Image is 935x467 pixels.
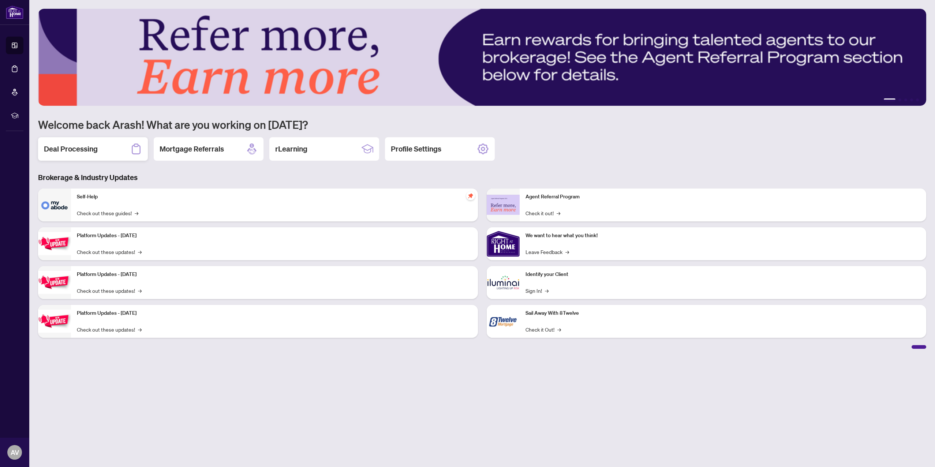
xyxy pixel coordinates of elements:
[38,310,71,333] img: Platform Updates - June 23, 2025
[557,325,561,333] span: →
[38,117,926,131] h1: Welcome back Arash! What are you working on [DATE]?
[77,193,472,201] p: Self-Help
[38,9,926,106] img: Slide 0
[77,209,138,217] a: Check out these guides!→
[565,248,569,256] span: →
[526,193,921,201] p: Agent Referral Program
[11,447,19,457] span: AV
[466,191,475,200] span: pushpin
[910,98,913,101] button: 4
[487,195,520,215] img: Agent Referral Program
[526,325,561,333] a: Check it Out!→
[487,266,520,299] img: Identify your Client
[487,227,520,260] img: We want to hear what you think!
[77,248,142,256] a: Check out these updates!→
[904,98,907,101] button: 3
[526,209,560,217] a: Check it out!→
[526,309,921,317] p: Sail Away With 8Twelve
[526,287,549,295] a: Sign In!→
[38,271,71,294] img: Platform Updates - July 8, 2025
[6,5,23,19] img: logo
[884,98,895,101] button: 1
[135,209,138,217] span: →
[160,144,224,154] h2: Mortgage Referrals
[138,325,142,333] span: →
[526,248,569,256] a: Leave Feedback→
[526,270,921,279] p: Identify your Client
[526,232,921,240] p: We want to hear what you think!
[77,325,142,333] a: Check out these updates!→
[44,144,98,154] h2: Deal Processing
[77,270,472,279] p: Platform Updates - [DATE]
[138,248,142,256] span: →
[138,287,142,295] span: →
[77,287,142,295] a: Check out these updates!→
[77,309,472,317] p: Platform Updates - [DATE]
[38,188,71,221] img: Self-Help
[487,305,520,338] img: Sail Away With 8Twelve
[898,98,901,101] button: 2
[77,232,472,240] p: Platform Updates - [DATE]
[38,172,926,183] h3: Brokerage & Industry Updates
[275,144,307,154] h2: rLearning
[545,287,549,295] span: →
[38,232,71,255] img: Platform Updates - July 21, 2025
[391,144,441,154] h2: Profile Settings
[916,98,919,101] button: 5
[557,209,560,217] span: →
